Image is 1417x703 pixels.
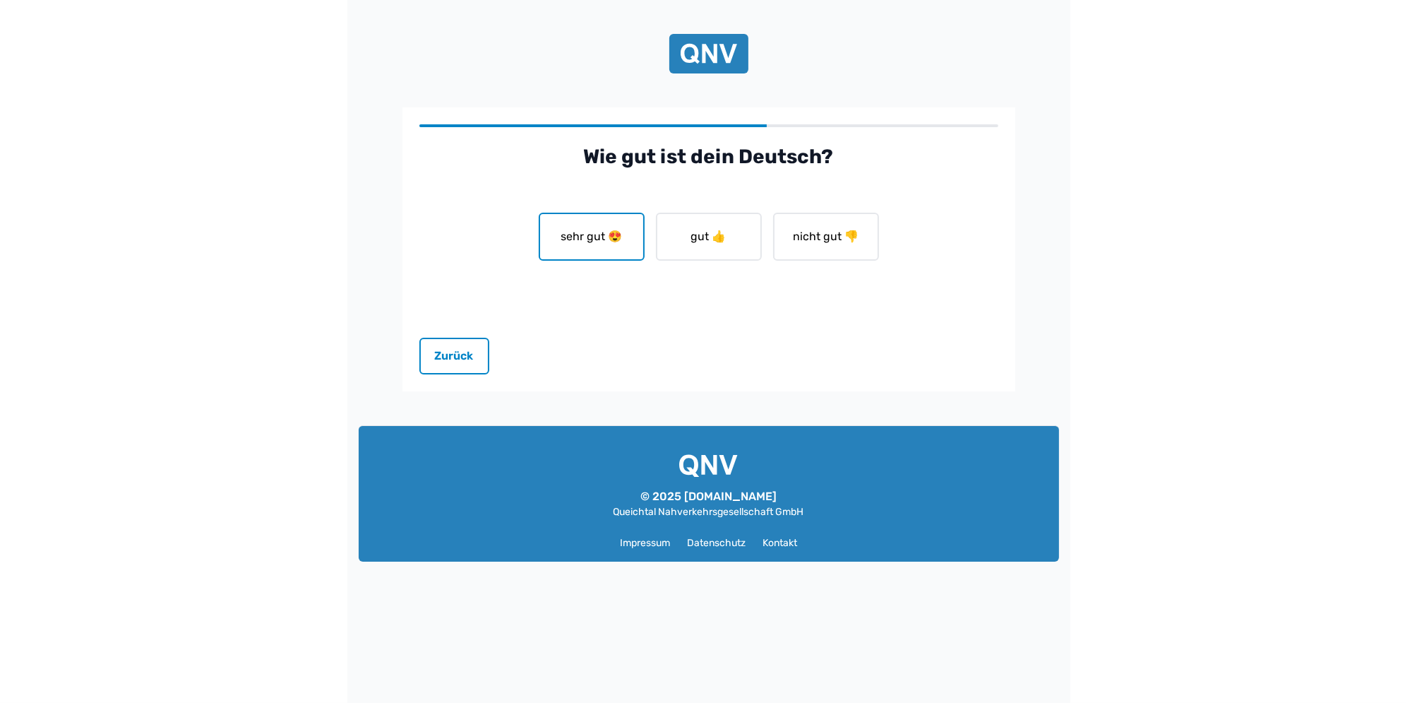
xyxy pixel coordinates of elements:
[614,488,804,505] p: © 2025 [DOMAIN_NAME]
[614,505,804,519] p: Queichtal Nahverkehrsgesellschaft GmbH
[539,213,645,261] button: sehr gut 😍
[773,213,879,261] button: nicht gut 👎
[620,536,670,550] a: Impressum
[656,213,762,261] button: gut 👍
[679,454,739,477] img: QNV Logo
[419,144,998,170] h2: Wie gut ist dein Deutsch?
[681,40,737,68] img: QNV Logo
[419,338,489,374] button: Zurück
[763,536,797,550] a: Kontakt
[687,536,746,550] a: Datenschutz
